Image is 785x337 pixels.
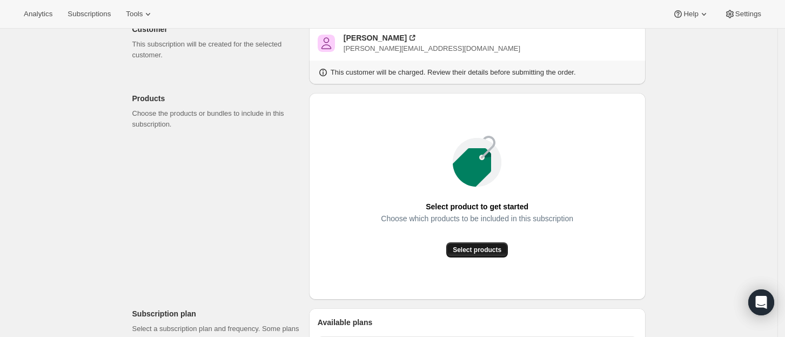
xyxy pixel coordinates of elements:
p: Choose the products or bundles to include in this subscription. [132,108,300,130]
button: Analytics [17,6,59,22]
p: This subscription will be created for the selected customer. [132,39,300,61]
button: Subscriptions [61,6,117,22]
span: Select products [453,246,501,254]
span: Choose which products to be included in this subscription [381,211,573,226]
span: david pilley [318,35,335,52]
span: Help [683,10,698,18]
span: Available plans [318,317,372,328]
span: Tools [126,10,143,18]
p: Products [132,93,300,104]
span: [PERSON_NAME][EMAIL_ADDRESS][DOMAIN_NAME] [344,44,520,52]
button: Settings [718,6,768,22]
span: Select product to get started [426,199,528,214]
span: Settings [735,10,761,18]
span: Analytics [24,10,52,18]
button: Tools [119,6,160,22]
button: Help [666,6,715,22]
button: Select products [446,242,508,257]
div: Open Intercom Messenger [748,289,774,315]
p: This customer will be charged. Review their details before submitting the order. [331,67,576,78]
p: Subscription plan [132,308,300,319]
div: [PERSON_NAME] [344,32,407,43]
p: Customer [132,24,300,35]
span: Subscriptions [68,10,111,18]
